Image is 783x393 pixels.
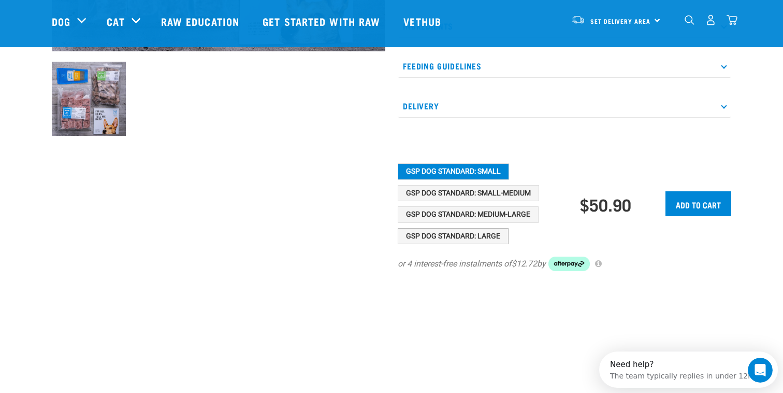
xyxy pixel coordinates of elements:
[52,13,70,29] a: Dog
[590,19,650,23] span: Set Delivery Area
[665,191,731,216] input: Add to cart
[398,228,509,245] button: GSP Dog Standard: Large
[398,54,731,78] p: Feeding Guidelines
[11,17,153,28] div: The team typically replies in under 12h
[599,352,778,388] iframe: Intercom live chat discovery launcher
[107,13,124,29] a: Cat
[4,4,184,33] div: Open Intercom Messenger
[748,358,773,383] iframe: Intercom live chat
[398,94,731,118] p: Delivery
[398,257,731,271] div: or 4 interest-free instalments of by
[512,258,537,270] span: $12.72
[727,15,737,25] img: home-icon@2x.png
[252,1,393,42] a: Get started with Raw
[685,15,694,25] img: home-icon-1@2x.png
[151,1,252,42] a: Raw Education
[705,15,716,25] img: user.png
[398,185,539,202] button: GSP Dog Standard: Small-Medium
[398,206,539,223] button: GSP Dog Standard: Medium-Large
[580,195,631,214] div: $50.90
[393,1,454,42] a: Vethub
[548,257,590,271] img: Afterpay
[571,15,585,24] img: van-moving.png
[52,62,126,136] img: NSP Dog Standard Update
[11,9,153,17] div: Need help?
[398,163,509,180] button: GSP Dog Standard: Small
